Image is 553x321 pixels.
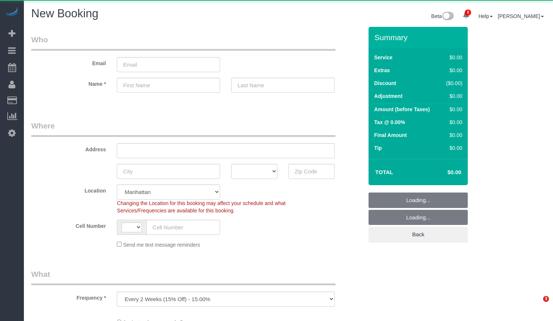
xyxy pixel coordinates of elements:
[374,92,402,100] label: Adjustment
[374,54,392,61] label: Service
[31,269,335,285] legend: What
[31,34,335,51] legend: Who
[374,33,464,42] h3: Summary
[26,57,111,67] label: Email
[498,13,544,19] a: [PERSON_NAME]
[375,169,393,175] strong: Total
[431,13,454,19] a: Beta
[117,57,220,72] input: Email
[465,10,471,15] span: 8
[442,12,454,21] img: New interface
[425,169,461,176] h4: $0.00
[369,227,468,242] a: Back
[374,144,382,152] label: Tip
[123,242,200,248] span: Send me text message reminders
[543,296,549,302] span: 3
[443,67,462,74] div: $0.00
[374,67,390,74] label: Extras
[4,7,19,18] img: Automaid Logo
[443,92,462,100] div: $0.00
[374,131,407,139] label: Final Amount
[459,7,473,24] a: 8
[528,296,546,314] iframe: Intercom live chat
[443,144,462,152] div: $0.00
[374,80,396,87] label: Discount
[26,78,111,88] label: Name *
[117,164,220,179] input: City
[443,80,462,87] div: ($0.00)
[26,292,111,301] label: Frequency *
[117,200,286,214] span: Changing the Location for this booking may affect your schedule and what Services/Frequencies are...
[443,131,462,139] div: $0.00
[31,120,335,137] legend: Where
[26,220,111,230] label: Cell Number
[231,78,334,93] input: Last Name
[288,164,335,179] input: Zip Code
[443,106,462,113] div: $0.00
[374,119,405,126] label: Tax @ 0.00%
[31,7,98,20] span: New Booking
[443,119,462,126] div: $0.00
[478,13,493,19] a: Help
[26,184,111,194] label: Location
[146,220,220,235] input: Cell Number
[374,106,430,113] label: Amount (before Taxes)
[117,78,220,93] input: First Name
[443,54,462,61] div: $0.00
[26,143,111,153] label: Address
